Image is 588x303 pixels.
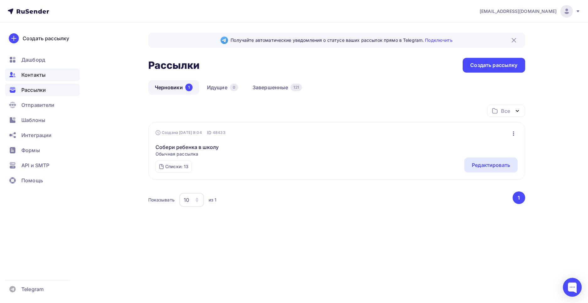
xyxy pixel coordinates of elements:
[220,36,228,44] img: Telegram
[21,177,43,184] span: Помощь
[513,191,525,204] button: Go to page 1
[155,130,202,135] div: Создана [DATE] 9:04
[5,99,80,111] a: Отправители
[470,62,517,69] div: Создать рассылку
[5,69,80,81] a: Контакты
[23,35,69,42] div: Создать рассылку
[501,107,510,115] div: Все
[209,197,217,203] div: из 1
[246,80,308,95] a: Завершенные121
[21,71,46,79] span: Контакты
[155,151,219,157] span: Обычная рассылка
[472,161,510,169] div: Редактировать
[207,129,211,136] span: ID
[185,84,193,91] div: 1
[21,86,46,94] span: Рассылки
[184,196,189,204] div: 10
[148,59,200,72] h2: Рассылки
[231,37,452,43] span: Получайте автоматические уведомления о статусе ваших рассылок прямо в Telegram.
[425,37,452,43] a: Подключить
[21,131,52,139] span: Интеграции
[5,84,80,96] a: Рассылки
[21,101,55,109] span: Отправители
[21,162,49,169] span: API и SMTP
[511,191,525,204] ul: Pagination
[21,116,45,124] span: Шаблоны
[200,80,245,95] a: Идущие0
[5,114,80,126] a: Шаблоны
[155,143,219,151] a: Собери ребенка в школу
[148,197,175,203] div: Показывать
[213,129,226,136] span: 48433
[21,285,44,293] span: Telegram
[21,146,40,154] span: Формы
[480,8,557,14] span: [EMAIL_ADDRESS][DOMAIN_NAME]
[480,5,580,18] a: [EMAIL_ADDRESS][DOMAIN_NAME]
[230,84,238,91] div: 0
[487,105,525,117] button: Все
[5,144,80,157] a: Формы
[165,163,188,170] div: Списки: 13
[148,80,199,95] a: Черновики1
[291,84,302,91] div: 121
[5,53,80,66] a: Дашборд
[21,56,45,63] span: Дашборд
[179,193,204,207] button: 10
